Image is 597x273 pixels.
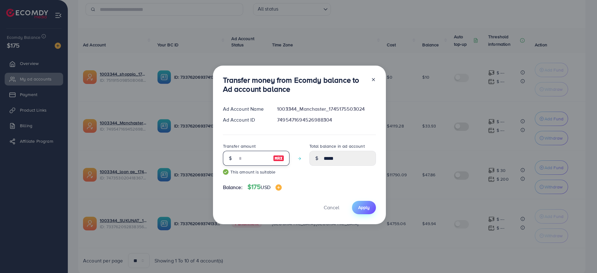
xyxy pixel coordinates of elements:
div: 7495471694526988304 [272,116,381,123]
div: Ad Account ID [218,116,272,123]
label: Total balance in ad account [309,143,365,149]
label: Transfer amount [223,143,256,149]
img: guide [223,169,229,175]
button: Cancel [316,201,347,214]
img: image [273,155,284,162]
h4: $175 [248,183,282,191]
span: Balance: [223,184,243,191]
small: This amount is suitable [223,169,289,175]
div: Ad Account Name [218,105,272,113]
h3: Transfer money from Ecomdy balance to Ad account balance [223,76,366,94]
button: Apply [352,201,376,214]
img: image [275,184,282,191]
span: Cancel [324,204,339,211]
div: 1003344_Manchaster_1745175503024 [272,105,381,113]
span: Apply [358,204,370,211]
iframe: Chat [571,245,592,268]
span: USD [261,184,270,191]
